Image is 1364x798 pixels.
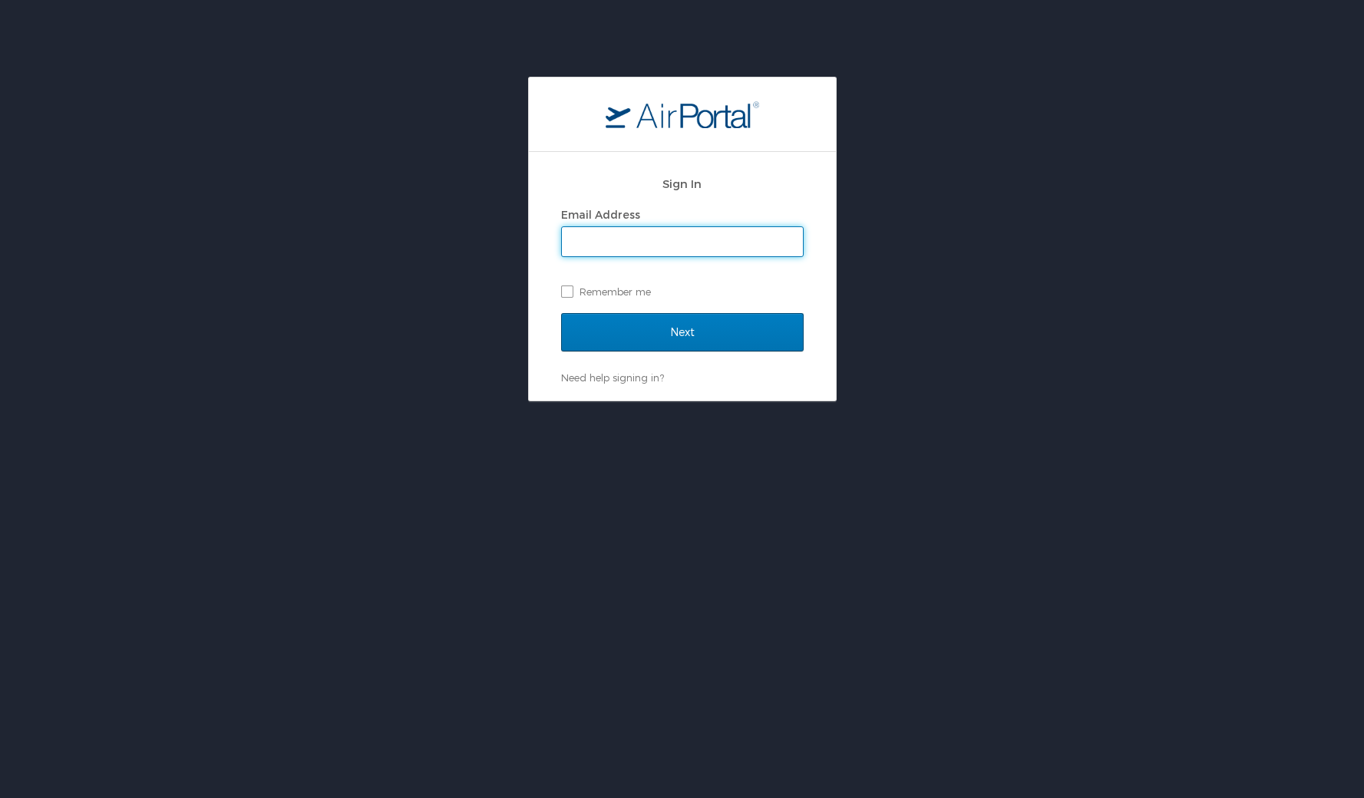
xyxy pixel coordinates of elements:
a: Need help signing in? [561,371,664,384]
h2: Sign In [561,175,804,193]
label: Email Address [561,208,640,221]
img: logo [606,101,759,128]
label: Remember me [561,280,804,303]
input: Next [561,313,804,351]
